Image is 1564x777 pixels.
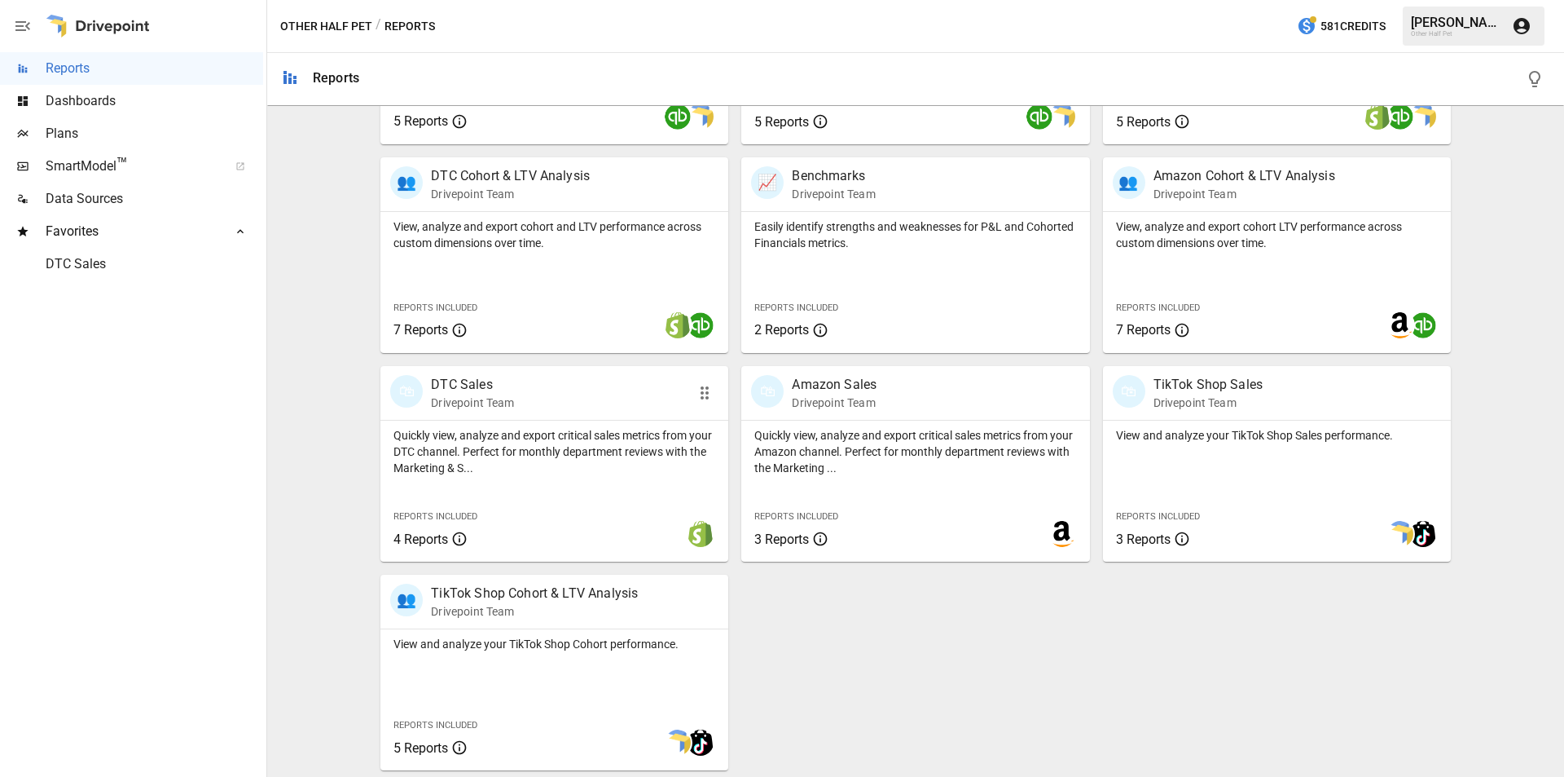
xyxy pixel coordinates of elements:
span: 5 Reports [754,114,809,130]
p: Drivepoint Team [1153,186,1335,202]
span: Reports Included [1116,302,1200,313]
button: Other Half Pet [280,16,372,37]
img: amazon [1387,312,1413,338]
span: Dashboards [46,91,263,111]
img: shopify [1364,104,1390,130]
span: 581 Credits [1320,16,1386,37]
span: 7 Reports [1116,322,1171,338]
span: SmartModel [46,157,217,176]
span: 2 Reports [754,322,809,338]
img: tiktok [1410,521,1436,547]
span: ™ [116,154,128,174]
p: Amazon Sales [792,375,876,395]
span: Reports Included [1116,511,1200,522]
p: Benchmarks [792,166,875,186]
div: 👥 [390,584,423,616]
div: / [376,16,381,37]
img: quickbooks [1387,104,1413,130]
img: smart model [688,104,714,130]
p: Drivepoint Team [792,395,876,411]
span: 5 Reports [1116,114,1171,130]
div: 🛍 [390,375,423,408]
img: tiktok [688,730,714,756]
img: shopify [665,312,691,338]
img: amazon [1049,521,1075,547]
img: shopify [688,521,714,547]
span: Reports Included [393,511,477,522]
p: Drivepoint Team [792,186,875,202]
p: TikTok Shop Sales [1153,375,1263,395]
span: 7 Reports [393,322,448,338]
span: 3 Reports [754,532,809,547]
p: Quickly view, analyze and export critical sales metrics from your DTC channel. Perfect for monthl... [393,427,715,476]
span: DTC Sales [46,254,263,274]
p: View, analyze and export cohort LTV performance across custom dimensions over time. [1116,219,1438,251]
p: DTC Sales [431,375,514,395]
p: Quickly view, analyze and export critical sales metrics from your Amazon channel. Perfect for mon... [754,427,1076,476]
div: 👥 [1113,166,1145,199]
div: Reports [313,70,359,86]
button: 581Credits [1290,11,1392,42]
img: quickbooks [1410,312,1436,338]
span: Favorites [46,222,217,241]
p: Amazon Cohort & LTV Analysis [1153,166,1335,186]
p: DTC Cohort & LTV Analysis [431,166,590,186]
span: Reports [46,59,263,78]
span: 4 Reports [393,532,448,547]
p: Drivepoint Team [431,603,638,620]
img: quickbooks [665,104,691,130]
div: Other Half Pet [1411,30,1502,38]
span: 5 Reports [393,113,448,129]
div: 📈 [751,166,784,199]
div: 👥 [390,166,423,199]
p: Drivepoint Team [431,186,590,202]
p: Drivepoint Team [431,395,514,411]
p: Easily identify strengths and weaknesses for P&L and Cohorted Financials metrics. [754,219,1076,251]
img: smart model [665,730,691,756]
p: View and analyze your TikTok Shop Cohort performance. [393,636,715,652]
div: [PERSON_NAME] [1411,15,1502,30]
img: quickbooks [688,312,714,338]
div: 🛍 [1113,375,1145,408]
span: Reports Included [393,720,477,731]
img: smart model [1387,521,1413,547]
span: 5 Reports [393,740,448,756]
p: View, analyze and export cohort and LTV performance across custom dimensions over time. [393,219,715,251]
img: smart model [1049,104,1075,130]
span: Reports Included [754,302,838,313]
div: 🛍 [751,375,784,408]
p: TikTok Shop Cohort & LTV Analysis [431,584,638,603]
span: Data Sources [46,189,263,209]
img: smart model [1410,104,1436,130]
p: Drivepoint Team [1153,395,1263,411]
span: Reports Included [754,511,838,522]
span: Reports Included [393,302,477,313]
img: quickbooks [1026,104,1052,130]
p: View and analyze your TikTok Shop Sales performance. [1116,427,1438,444]
span: Plans [46,124,263,143]
span: 3 Reports [1116,532,1171,547]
